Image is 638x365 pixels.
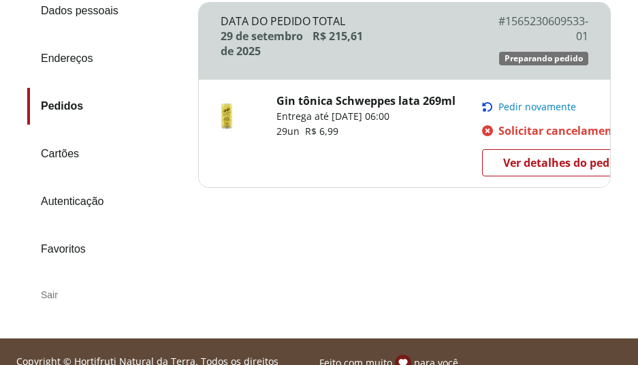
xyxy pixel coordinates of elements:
[276,93,456,108] a: Gin tônica Schweppes lata 269ml
[503,153,626,173] span: Ver detalhes do pedido
[27,183,187,220] a: Autenticação
[27,231,187,268] a: Favoritos
[305,125,338,138] span: R$ 6,99
[27,279,187,311] div: Sair
[221,29,313,59] div: 29 de setembro de 2025
[313,29,496,44] div: R$ 215,61
[276,110,456,123] p: Entrega até [DATE] 06:00
[505,53,583,64] span: Preparando pedido
[276,125,305,138] span: 29 un
[498,101,576,112] span: Pedir novamente
[27,136,187,172] a: Cartões
[313,14,496,29] div: Total
[27,40,187,77] a: Endereços
[221,14,313,29] div: Data do Pedido
[498,123,624,138] span: Solicitar cancelamento
[496,14,588,44] div: # 1565230609533-01
[210,99,244,133] img: Gin tônica Schweppes lata 269ml
[27,88,187,125] a: Pedidos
